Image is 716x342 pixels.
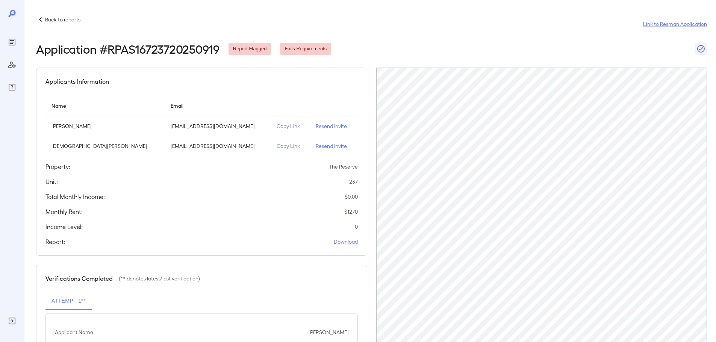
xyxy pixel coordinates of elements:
[45,274,113,283] h5: Verifications Completed
[45,237,65,246] h5: Report:
[316,122,351,130] p: Resend Invite
[45,95,358,156] table: simple table
[45,16,80,23] p: Back to reports
[45,192,105,201] h5: Total Monthly Income:
[165,95,271,116] th: Email
[45,77,109,86] h5: Applicants Information
[334,238,358,246] a: Download
[6,36,18,48] div: Reports
[45,207,83,216] h5: Monthly Rent:
[309,328,348,336] p: [PERSON_NAME]
[643,20,707,28] a: Link to Resman Application
[6,81,18,93] div: FAQ
[6,59,18,71] div: Manage Users
[355,223,358,231] p: 0
[695,43,707,55] button: Close Report
[277,122,304,130] p: Copy Link
[171,122,265,130] p: [EMAIL_ADDRESS][DOMAIN_NAME]
[36,42,219,56] h2: Application # RPAS16723720250919
[329,163,358,170] p: The Reserve
[45,292,92,310] button: Attempt 1**
[349,178,358,185] p: 237
[280,45,331,53] span: Fails Requirements
[45,177,58,186] h5: Unit:
[55,328,93,336] p: Applicant Name
[345,193,358,200] p: $ 0.00
[45,162,70,171] h5: Property:
[344,208,358,215] p: $ 1270
[45,95,165,116] th: Name
[316,142,351,150] p: Resend Invite
[119,275,200,282] p: (** denotes latest/last verification)
[45,222,83,231] h5: Income Level:
[229,45,271,53] span: Report Flagged
[51,122,159,130] p: [PERSON_NAME]
[277,142,304,150] p: Copy Link
[51,142,159,150] p: [DEMOGRAPHIC_DATA][PERSON_NAME]
[171,142,265,150] p: [EMAIL_ADDRESS][DOMAIN_NAME]
[6,315,18,327] div: Log Out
